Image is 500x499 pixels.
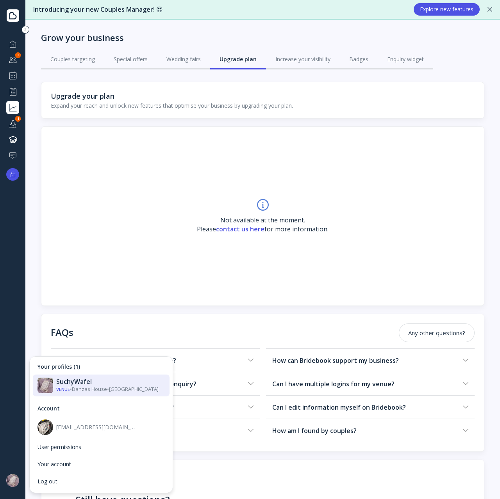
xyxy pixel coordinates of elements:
div: 1 [15,116,21,122]
div: SuchyWafel [56,378,165,385]
a: Performance [6,85,19,98]
img: dpr=2,fit=cover,g=face,w=30,h=30 [37,378,53,393]
button: Any other questions? [399,323,475,342]
a: Special offers [104,49,157,69]
div: Not available at the moment. Please for more information. [197,216,329,234]
div: Enquiry widget [387,55,424,63]
a: User permissions [33,439,170,455]
div: Can I have multiple logins for my venue? [272,380,460,388]
img: dpr=2,fit=cover,g=face,w=48,h=48 [6,474,19,487]
a: Increase your visibility [266,49,340,69]
div: Couples manager [6,53,19,66]
div: Increase your visibility [275,55,330,63]
div: How am I found by couples? [272,427,460,435]
div: Couples targeting [50,55,95,63]
button: Explore new features [414,3,480,16]
div: Your account [37,461,165,468]
a: Your account [33,456,170,472]
div: Badges [349,55,368,63]
div: Grow your business [41,32,124,43]
button: Upgrade options [6,168,19,181]
div: Introducing your new Couples Manager! 😍 [33,5,406,14]
a: Dashboard [6,37,19,50]
h4: FAQs [51,327,73,338]
div: Explore new features [420,6,473,12]
div: Any other questions? [408,330,465,336]
div: 3 [15,52,21,58]
div: [EMAIL_ADDRESS][DOMAIN_NAME] [56,424,137,431]
iframe: Chat Widget [461,462,500,499]
div: Upgrade plan [220,55,257,63]
a: Help & support [6,149,19,162]
img: dpr=2,fit=cover,g=face,w=40,h=40 [37,419,53,435]
a: Enquiry widget [378,49,433,69]
div: User permissions [37,444,165,451]
div: Special offers [114,55,148,63]
div: Account [33,401,170,416]
div: Wedding fairs [166,55,201,63]
div: Venue [56,386,70,392]
a: Badges [340,49,378,69]
div: Can I edit information myself on Bridebook? [272,403,460,411]
a: Wedding fairs [157,49,210,69]
a: Couples manager3 [6,53,19,66]
div: Your profiles (1) [33,360,170,374]
div: How can Bridebook support my business? [272,357,460,364]
a: Your profile1 [6,117,19,130]
a: Knowledge hub [6,133,19,146]
a: contact us here [216,225,264,234]
div: Your profile [6,117,19,130]
div: Log out [37,478,165,485]
div: Expand your reach and unlock new features that optimise your business by upgrading your plan. [51,102,475,109]
a: Upgrade plan [210,49,266,69]
div: • Danzas House • [GEOGRAPHIC_DATA] [56,385,165,393]
a: Couples targeting [41,49,104,69]
a: Grow your business [6,101,19,114]
h4: Upgrade your plan [51,92,475,100]
a: Showrounds Scheduler [6,69,19,82]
